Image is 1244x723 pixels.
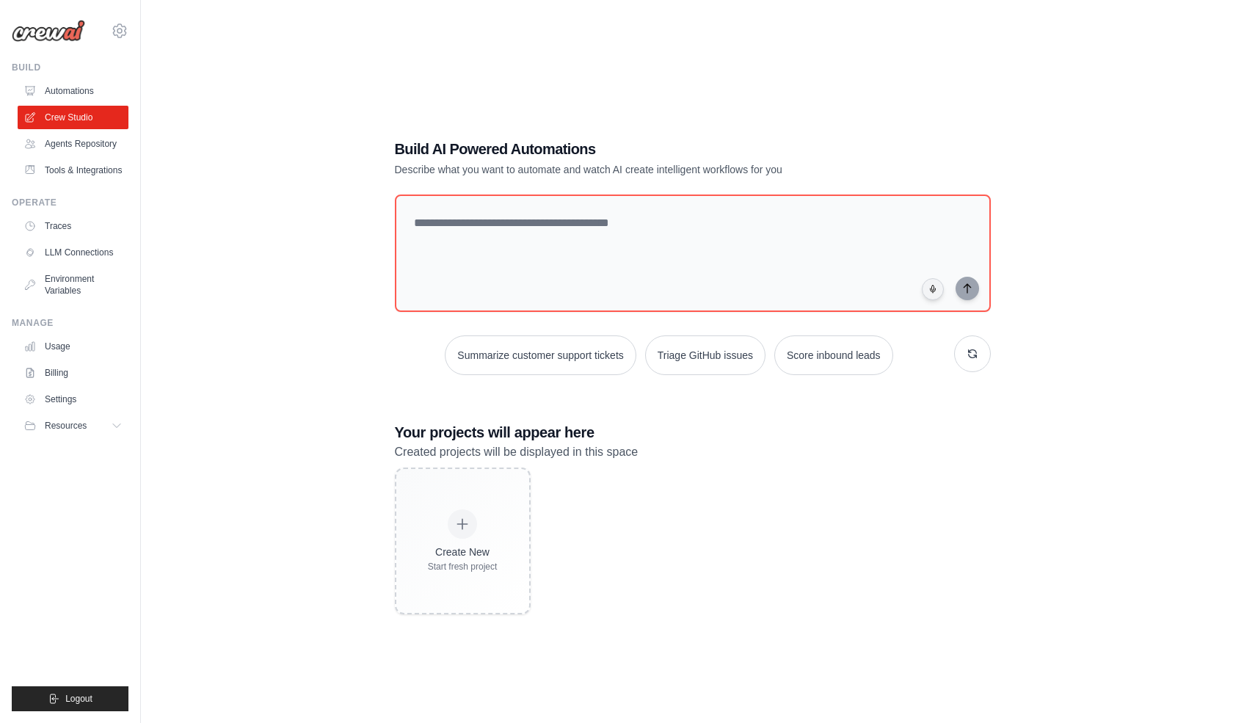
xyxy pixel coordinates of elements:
button: Score inbound leads [774,335,893,375]
div: Operate [12,197,128,208]
button: Resources [18,414,128,437]
a: Crew Studio [18,106,128,129]
img: Logo [12,20,85,42]
a: LLM Connections [18,241,128,264]
a: Settings [18,388,128,411]
div: Build [12,62,128,73]
div: Start fresh project [428,561,498,573]
a: Traces [18,214,128,238]
a: Environment Variables [18,267,128,302]
button: Click to speak your automation idea [922,278,944,300]
p: Created projects will be displayed in this space [395,443,991,462]
button: Summarize customer support tickets [445,335,636,375]
a: Automations [18,79,128,103]
div: Manage [12,317,128,329]
p: Describe what you want to automate and watch AI create intelligent workflows for you [395,162,888,177]
span: Resources [45,420,87,432]
button: Triage GitHub issues [645,335,765,375]
h1: Build AI Powered Automations [395,139,888,159]
a: Usage [18,335,128,358]
div: Create New [428,545,498,559]
h3: Your projects will appear here [395,422,991,443]
button: Logout [12,686,128,711]
a: Billing [18,361,128,385]
button: Get new suggestions [954,335,991,372]
a: Agents Repository [18,132,128,156]
a: Tools & Integrations [18,159,128,182]
span: Logout [65,693,92,705]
